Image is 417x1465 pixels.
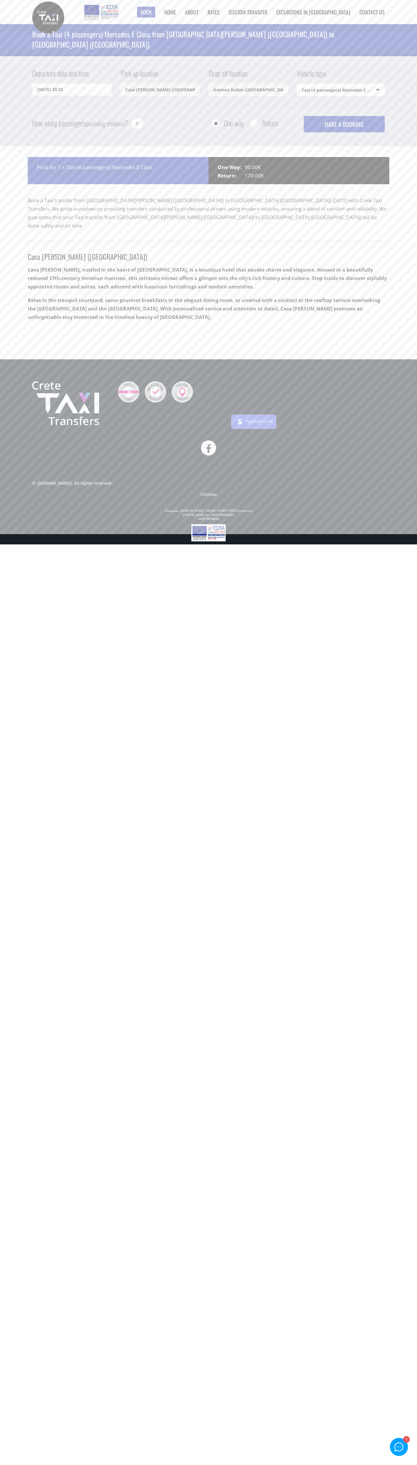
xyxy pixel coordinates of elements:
[32,509,385,521] div: Επωνυμία : [DOMAIN_NAME] - ONLINE TOURIST OFFICE (e-service) [PERSON_NAME].Επ. 1041Ε70000456401 Α...
[235,417,245,427] img: stripe
[304,116,385,132] button: MAKE A BOOKING
[137,7,155,18] a: Book
[145,381,166,402] img: No Advance Payment
[172,381,193,402] img: Pay On Arrival
[191,524,226,542] img: e-bannersEUERDF180X90.jpg
[189,83,199,96] a: Show All Items
[218,172,245,180] span: Return:
[229,8,267,16] a: Custom Transfer
[83,3,119,21] img: e-bannersEUERDF180X90.jpg
[28,266,387,290] span: , nestled in the heart of [GEOGRAPHIC_DATA], is a boutique hotel that exudes charm and elegance. ...
[86,119,125,128] small: (including children)
[185,8,199,16] a: About
[200,491,217,497] a: Sitemap
[121,83,200,96] input: Select pickup location
[28,297,380,320] span: Relax in the tranquil courtyard, savor gourmet breakfasts in the elegant dining room, or unwind w...
[218,163,245,172] span: One Way:
[28,196,389,235] p: Book a Taxi transfer from [GEOGRAPHIC_DATA][PERSON_NAME] ([GEOGRAPHIC_DATA]) to [GEOGRAPHIC_DATA]...
[208,83,288,96] input: Select drop-off location
[277,83,287,96] a: Show All Items
[208,8,220,16] a: Rates
[28,157,208,184] div: Price for 1 x Taxi (4 passengers) Mercedes E Class
[224,119,244,127] label: One way
[32,2,64,33] img: Crete Taxi Transfers | Book a Taxi transfer from Casa Di Delfino (Chania city) to Ammos Suites (R...
[246,418,273,424] a: Payment Link
[28,266,80,273] strong: Casa [PERSON_NAME]
[32,14,64,20] a: Crete Taxi Transfers | Book a Taxi transfer from Casa Di Delfino (Chania city) to Ammos Suites (R...
[32,68,89,83] label: Departure date and time
[32,381,99,425] img: Crete Taxi Transfers
[403,1437,409,1443] div: 1
[297,84,385,96] span: Taxi (4 passengers) Mercedes E Class
[276,8,350,16] a: Excursions in [GEOGRAPHIC_DATA]
[297,68,326,83] label: Vehicle type
[208,157,389,184] div: 90.00€ 170.00€
[32,480,112,491] p: © [DOMAIN_NAME]. All rights reserved.
[208,68,247,83] label: Drop off location
[359,8,385,16] a: Contact us
[262,119,278,127] label: Return
[121,68,158,83] label: Pick up location
[32,116,128,131] label: How many passengers ?
[28,252,389,266] h3: Casa [PERSON_NAME] ([GEOGRAPHIC_DATA])
[201,440,216,455] a: facebook
[164,8,176,16] a: Home
[32,24,385,54] h1: Book a Taxi (4 passengers) Mercedes E Class from [GEOGRAPHIC_DATA][PERSON_NAME] ([GEOGRAPHIC_DATA...
[118,381,139,402] img: 100% Safe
